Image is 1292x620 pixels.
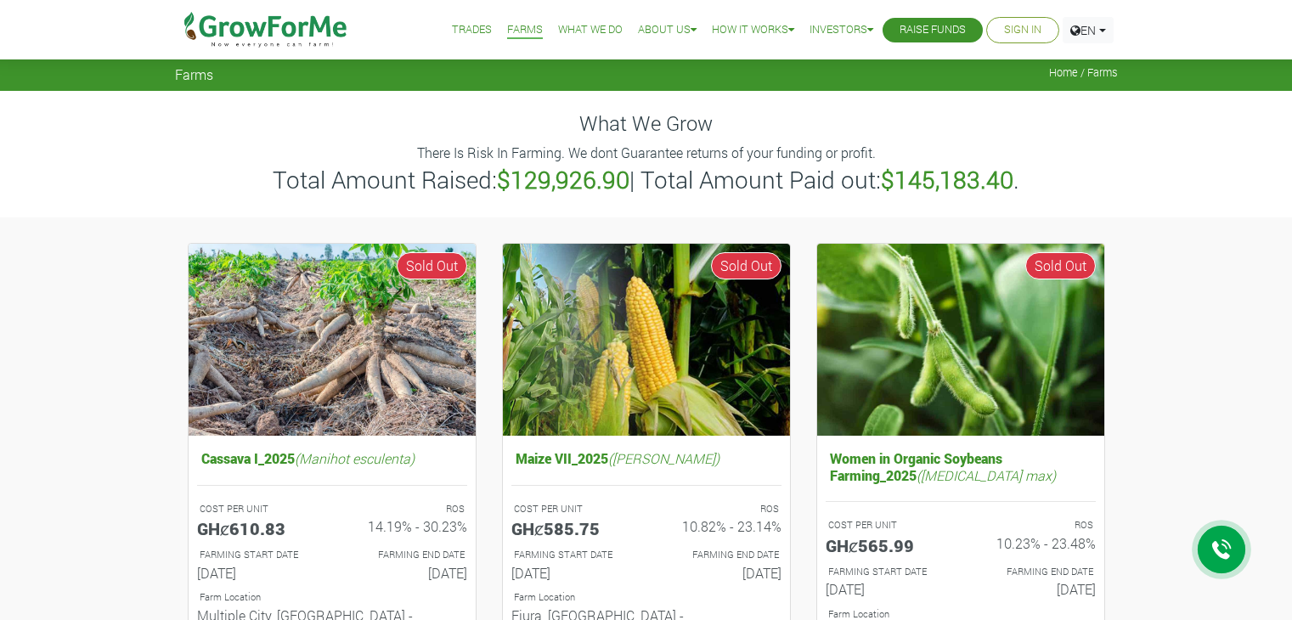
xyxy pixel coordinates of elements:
[397,252,467,279] span: Sold Out
[347,502,465,516] p: ROS
[662,502,779,516] p: ROS
[295,449,415,467] i: (Manihot esculenta)
[828,518,945,533] p: COST PER UNIT
[826,446,1096,487] h5: Women in Organic Soybeans Farming_2025
[200,590,465,605] p: Location of Farm
[826,581,948,597] h6: [DATE]
[345,565,467,581] h6: [DATE]
[1004,21,1041,39] a: Sign In
[662,548,779,562] p: FARMING END DATE
[197,565,319,581] h6: [DATE]
[514,548,631,562] p: FARMING START DATE
[197,518,319,538] h5: GHȼ610.83
[810,21,873,39] a: Investors
[511,518,634,538] h5: GHȼ585.75
[511,446,781,471] h5: Maize VII_2025
[828,565,945,579] p: FARMING START DATE
[917,466,1056,484] i: ([MEDICAL_DATA] max)
[200,548,317,562] p: FARMING START DATE
[659,565,781,581] h6: [DATE]
[976,565,1093,579] p: FARMING END DATE
[659,518,781,534] h6: 10.82% - 23.14%
[511,565,634,581] h6: [DATE]
[197,446,467,471] h5: Cassava I_2025
[452,21,492,39] a: Trades
[175,66,213,82] span: Farms
[178,143,1115,163] p: There Is Risk In Farming. We dont Guarantee returns of your funding or profit.
[175,111,1118,136] h4: What We Grow
[817,244,1104,437] img: growforme image
[1049,66,1118,79] span: Home / Farms
[178,166,1115,194] h3: Total Amount Raised: | Total Amount Paid out: .
[503,244,790,437] img: growforme image
[1063,17,1114,43] a: EN
[711,252,781,279] span: Sold Out
[514,502,631,516] p: COST PER UNIT
[712,21,794,39] a: How it Works
[189,244,476,437] img: growforme image
[881,164,1013,195] b: $145,183.40
[900,21,966,39] a: Raise Funds
[1025,252,1096,279] span: Sold Out
[497,164,629,195] b: $129,926.90
[976,518,1093,533] p: ROS
[973,581,1096,597] h6: [DATE]
[638,21,697,39] a: About Us
[507,21,543,39] a: Farms
[608,449,719,467] i: ([PERSON_NAME])
[973,535,1096,551] h6: 10.23% - 23.48%
[514,590,779,605] p: Location of Farm
[200,502,317,516] p: COST PER UNIT
[826,535,948,555] h5: GHȼ565.99
[347,548,465,562] p: FARMING END DATE
[345,518,467,534] h6: 14.19% - 30.23%
[558,21,623,39] a: What We Do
